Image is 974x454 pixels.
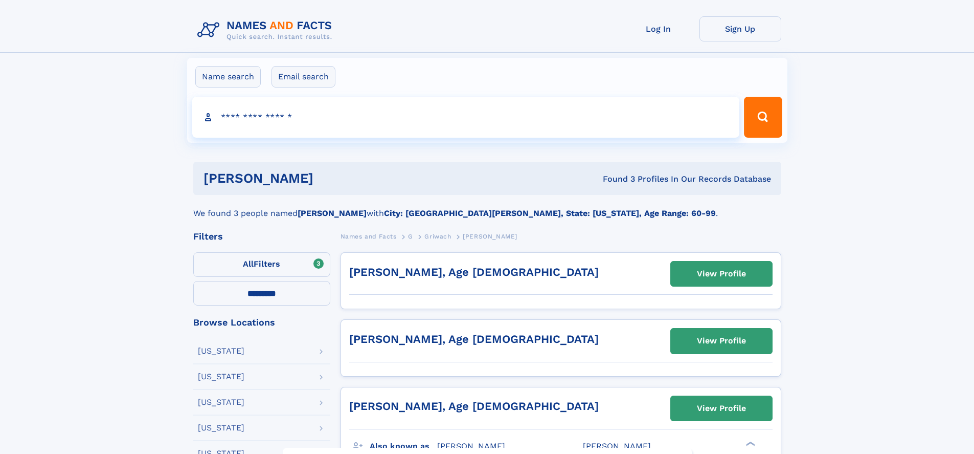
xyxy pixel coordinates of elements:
h1: [PERSON_NAME] [203,172,458,185]
div: View Profile [697,397,746,420]
a: View Profile [671,396,772,421]
label: Filters [193,252,330,277]
div: [US_STATE] [198,398,244,406]
a: [PERSON_NAME], Age [DEMOGRAPHIC_DATA] [349,400,599,413]
div: Found 3 Profiles In Our Records Database [458,174,771,185]
span: [PERSON_NAME] [437,441,505,451]
a: G [408,230,413,243]
div: [US_STATE] [198,424,244,432]
span: G [408,233,413,240]
button: Search Button [744,97,782,138]
span: [PERSON_NAME] [463,233,517,240]
div: [US_STATE] [198,373,244,381]
div: Browse Locations [193,318,330,327]
img: Logo Names and Facts [193,16,341,44]
span: All [243,259,254,269]
a: Log In [618,16,699,41]
input: search input [192,97,740,138]
a: Griwach [424,230,451,243]
a: View Profile [671,329,772,353]
div: View Profile [697,262,746,286]
span: Griwach [424,233,451,240]
b: [PERSON_NAME] [298,208,367,218]
div: ❯ [743,441,756,447]
a: Names and Facts [341,230,397,243]
label: Email search [271,66,335,88]
div: [US_STATE] [198,347,244,355]
div: We found 3 people named with . [193,195,781,220]
b: City: [GEOGRAPHIC_DATA][PERSON_NAME], State: [US_STATE], Age Range: 60-99 [384,208,716,218]
a: Sign Up [699,16,781,41]
span: [PERSON_NAME] [583,441,651,451]
div: View Profile [697,329,746,353]
a: [PERSON_NAME], Age [DEMOGRAPHIC_DATA] [349,333,599,345]
div: Filters [193,232,330,241]
a: View Profile [671,262,772,286]
label: Name search [195,66,261,88]
a: [PERSON_NAME], Age [DEMOGRAPHIC_DATA] [349,266,599,278]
